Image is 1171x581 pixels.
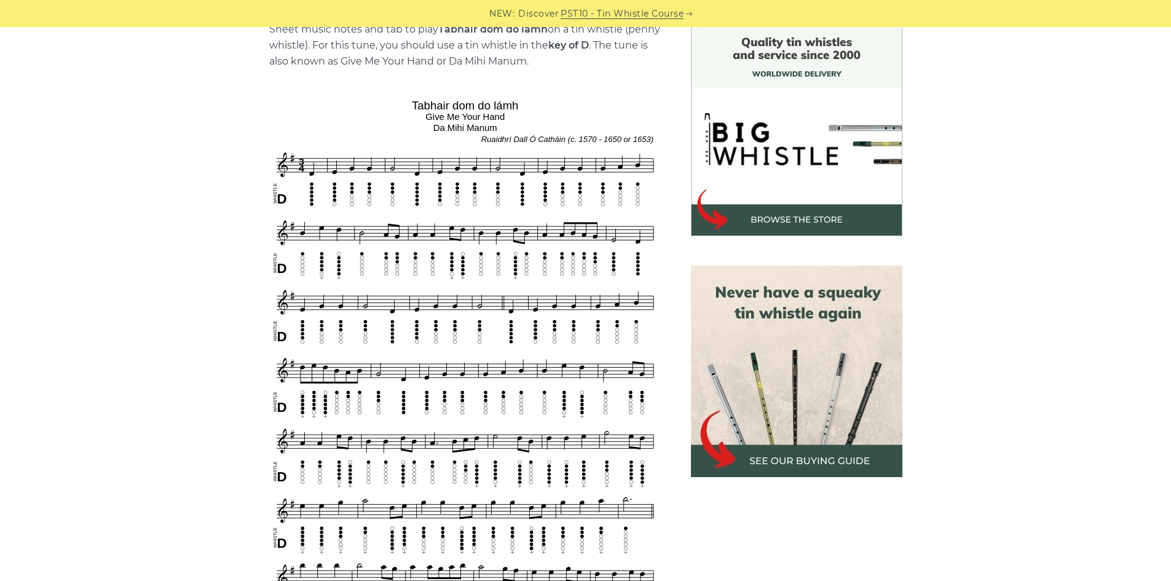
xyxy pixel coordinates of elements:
img: tin whistle buying guide [691,266,902,477]
strong: key of D [548,39,589,51]
span: Discover [518,7,559,21]
img: BigWhistle Tin Whistle Store [691,25,902,236]
a: PST10 - Tin Whistle Course [561,7,684,21]
span: NEW: [489,7,515,21]
strong: Tabhair dom do lámh [438,23,548,35]
p: Sheet music notes and tab to play on a tin whistle (penny whistle). For this tune, you should use... [269,22,661,69]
